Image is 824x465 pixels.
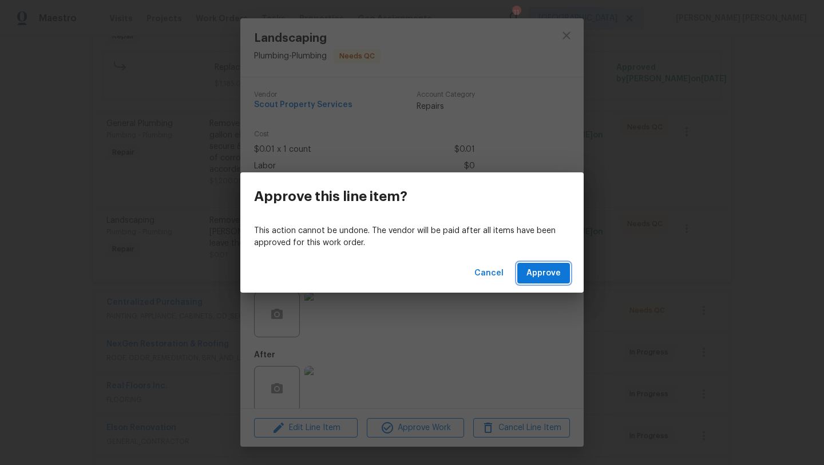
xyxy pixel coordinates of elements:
span: Approve [526,266,561,281]
button: Approve [517,263,570,284]
p: This action cannot be undone. The vendor will be paid after all items have been approved for this... [254,225,570,249]
button: Cancel [470,263,508,284]
span: Cancel [474,266,504,281]
h3: Approve this line item? [254,188,407,204]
